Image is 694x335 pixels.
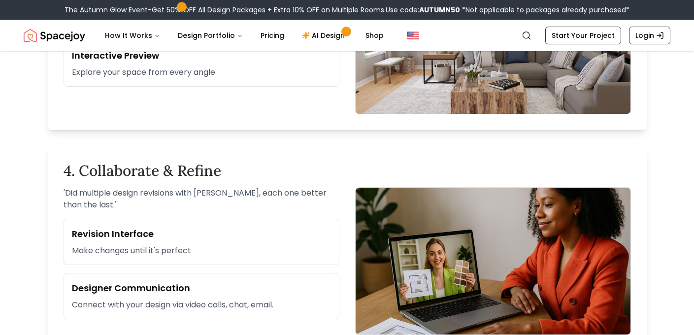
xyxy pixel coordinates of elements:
p: Explore your space from every angle [72,67,331,78]
img: Collaborate with Spacejoy designer [355,187,631,335]
a: Pricing [253,26,292,45]
p: ' Did multiple design revisions with [PERSON_NAME], each one better than the last. ' [64,187,339,211]
button: Design Portfolio [170,26,251,45]
a: Spacejoy [24,26,85,45]
h3: Designer Communication [72,281,331,295]
b: AUTUMN50 [419,5,460,15]
nav: Main [97,26,392,45]
a: Shop [358,26,392,45]
nav: Global [24,20,670,51]
a: AI Design [294,26,356,45]
button: How It Works [97,26,168,45]
h3: Interactive Preview [72,49,331,63]
p: Make changes until it's perfect [72,245,331,257]
a: Start Your Project [545,27,621,44]
div: The Autumn Glow Event-Get 50% OFF All Design Packages + Extra 10% OFF on Multiple Rooms. [65,5,629,15]
h2: 4. Collaborate & Refine [64,162,631,179]
span: Use code: [386,5,460,15]
h3: Revision Interface [72,227,331,241]
a: Login [629,27,670,44]
img: Spacejoy Logo [24,26,85,45]
img: United States [407,30,419,41]
p: Connect with your design via video calls, chat, email. [72,299,331,311]
span: *Not applicable to packages already purchased* [460,5,629,15]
